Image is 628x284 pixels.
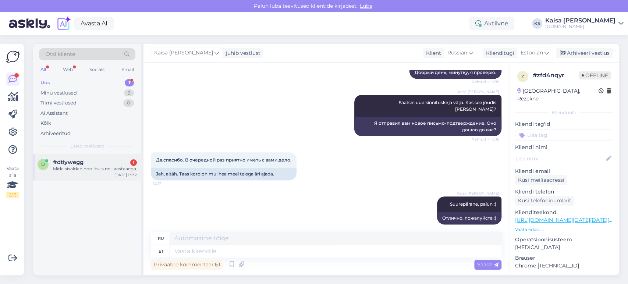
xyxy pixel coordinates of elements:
[125,79,134,86] div: 1
[151,260,223,270] div: Privaatne kommentaar
[521,74,524,79] span: z
[515,143,613,151] p: Kliendi nimi
[56,16,71,31] img: explore-ai
[437,212,501,224] div: Отлично, пожалуйста :)
[545,18,615,24] div: Kaisa [PERSON_NAME]
[354,117,501,136] div: Я отправил вам новое письмо-подтверждение. Оно дошло до вас?
[483,49,514,57] div: Klienditugi
[472,79,499,85] span: Nähtud ✓ 12:15
[41,161,45,167] span: d
[6,192,19,198] div: 2 / 3
[53,159,84,166] span: #dtiywegg
[124,89,134,97] div: 2
[423,49,441,57] div: Klient
[40,110,68,117] div: AI Assistent
[130,159,137,166] div: 1
[556,48,613,58] div: Arhiveeri vestlus
[515,209,613,216] p: Klienditeekond
[159,245,163,258] div: et
[515,244,613,251] p: [MEDICAL_DATA]
[457,89,499,95] span: Kaisa [PERSON_NAME]
[515,175,567,185] div: Küsi meiliaadressi
[409,66,501,79] div: Добрый день, минутку, я проверю.
[39,65,47,74] div: All
[450,201,496,207] span: Suurepärane, palun :)
[358,3,375,9] span: Luba
[472,136,499,142] span: Nähtud ✓ 12:16
[545,18,624,29] a: Kaisa [PERSON_NAME][DOMAIN_NAME]
[515,262,613,270] p: Chrome [TECHNICAL_ID]
[521,49,543,57] span: Estonian
[114,172,137,178] div: [DATE] 13:32
[61,65,74,74] div: Web
[120,65,135,74] div: Email
[515,188,613,196] p: Kliendi telefon
[515,226,613,233] p: Vaata edasi ...
[545,24,615,29] div: [DOMAIN_NAME]
[533,71,579,80] div: # zfd4nqyr
[158,232,164,245] div: ru
[46,50,75,58] span: Otsi kliente
[517,87,599,103] div: [GEOGRAPHIC_DATA], Rēzekne
[579,71,611,79] span: Offline
[472,225,499,230] span: 12:18
[515,109,613,116] div: Kliendi info
[156,157,291,163] span: Да,спасибо. В очередной раз приятно иметь с вами дело.
[40,120,51,127] div: Kõik
[515,236,613,244] p: Operatsioonisüsteem
[53,166,137,172] div: Mida sisaldab hoolitsus neli aastaaega
[223,49,260,57] div: juhib vestlust
[515,129,613,141] input: Lisa tag
[151,168,297,180] div: Jah, aitäh. Taas kord on mul hea meel teiega äri ajada.
[70,143,104,149] span: Uued vestlused
[515,254,613,262] p: Brauser
[40,79,50,86] div: Uus
[457,191,499,196] span: Kaisa [PERSON_NAME]
[123,99,134,107] div: 0
[399,100,497,112] span: Saatsin uue kinnituskirja välja. Kas see jõudis [PERSON_NAME]?
[447,49,467,57] span: Russian
[88,65,106,74] div: Socials
[515,120,613,128] p: Kliendi tag'id
[40,89,77,97] div: Minu vestlused
[40,130,71,137] div: Arhiveeritud
[153,181,181,186] span: 12:17
[74,17,114,30] a: Avasta AI
[515,196,574,206] div: Küsi telefoninumbrit
[154,49,213,57] span: Kaisa [PERSON_NAME]
[477,261,499,268] span: Saada
[532,18,542,29] div: KS
[469,17,514,30] div: Aktiivne
[515,155,605,163] input: Lisa nimi
[6,50,20,64] img: Askly Logo
[515,167,613,175] p: Kliendi email
[40,99,77,107] div: Tiimi vestlused
[6,165,19,198] div: Vaata siia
